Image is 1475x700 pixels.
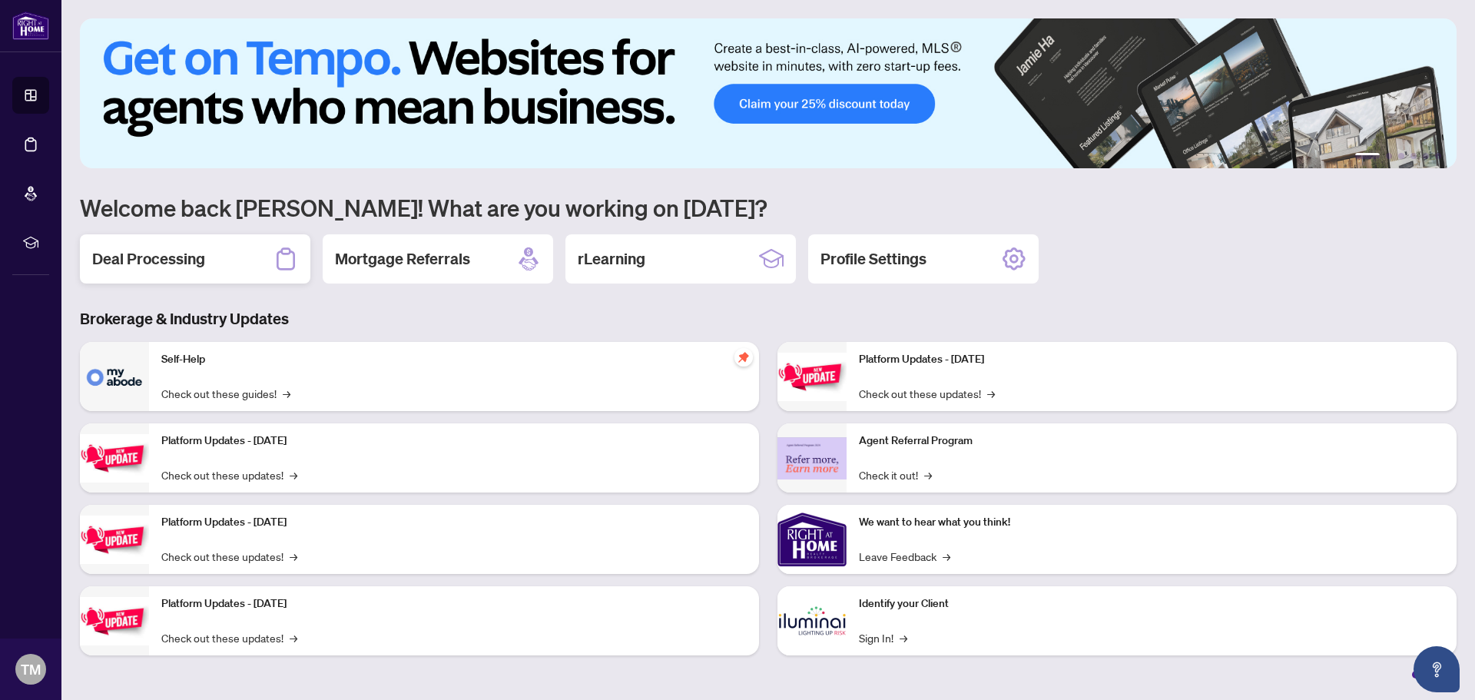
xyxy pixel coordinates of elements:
[161,433,747,450] p: Platform Updates - [DATE]
[335,248,470,270] h2: Mortgage Referrals
[777,437,847,479] img: Agent Referral Program
[290,548,297,565] span: →
[859,466,932,483] a: Check it out!→
[734,348,753,367] span: pushpin
[283,385,290,402] span: →
[21,659,41,680] span: TM
[859,351,1444,368] p: Platform Updates - [DATE]
[290,466,297,483] span: →
[1423,153,1429,159] button: 5
[859,548,950,565] a: Leave Feedback→
[943,548,950,565] span: →
[777,505,847,574] img: We want to hear what you think!
[80,308,1457,330] h3: Brokerage & Industry Updates
[820,248,926,270] h2: Profile Settings
[578,248,645,270] h2: rLearning
[859,385,995,402] a: Check out these updates!→
[859,595,1444,612] p: Identify your Client
[80,342,149,411] img: Self-Help
[1414,646,1460,692] button: Open asap
[290,629,297,646] span: →
[777,353,847,401] img: Platform Updates - June 23, 2025
[859,433,1444,450] p: Agent Referral Program
[1398,153,1404,159] button: 3
[161,385,290,402] a: Check out these guides!→
[12,12,49,40] img: logo
[80,193,1457,222] h1: Welcome back [PERSON_NAME]! What are you working on [DATE]?
[777,586,847,655] img: Identify your Client
[1435,153,1441,159] button: 6
[924,466,932,483] span: →
[900,629,907,646] span: →
[92,248,205,270] h2: Deal Processing
[161,548,297,565] a: Check out these updates!→
[161,514,747,531] p: Platform Updates - [DATE]
[161,466,297,483] a: Check out these updates!→
[161,629,297,646] a: Check out these updates!→
[80,516,149,564] img: Platform Updates - July 21, 2025
[1355,153,1380,159] button: 1
[161,595,747,612] p: Platform Updates - [DATE]
[80,434,149,483] img: Platform Updates - September 16, 2025
[80,18,1457,168] img: Slide 0
[859,629,907,646] a: Sign In!→
[80,597,149,645] img: Platform Updates - July 8, 2025
[1410,153,1417,159] button: 4
[161,351,747,368] p: Self-Help
[859,514,1444,531] p: We want to hear what you think!
[1386,153,1392,159] button: 2
[987,385,995,402] span: →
